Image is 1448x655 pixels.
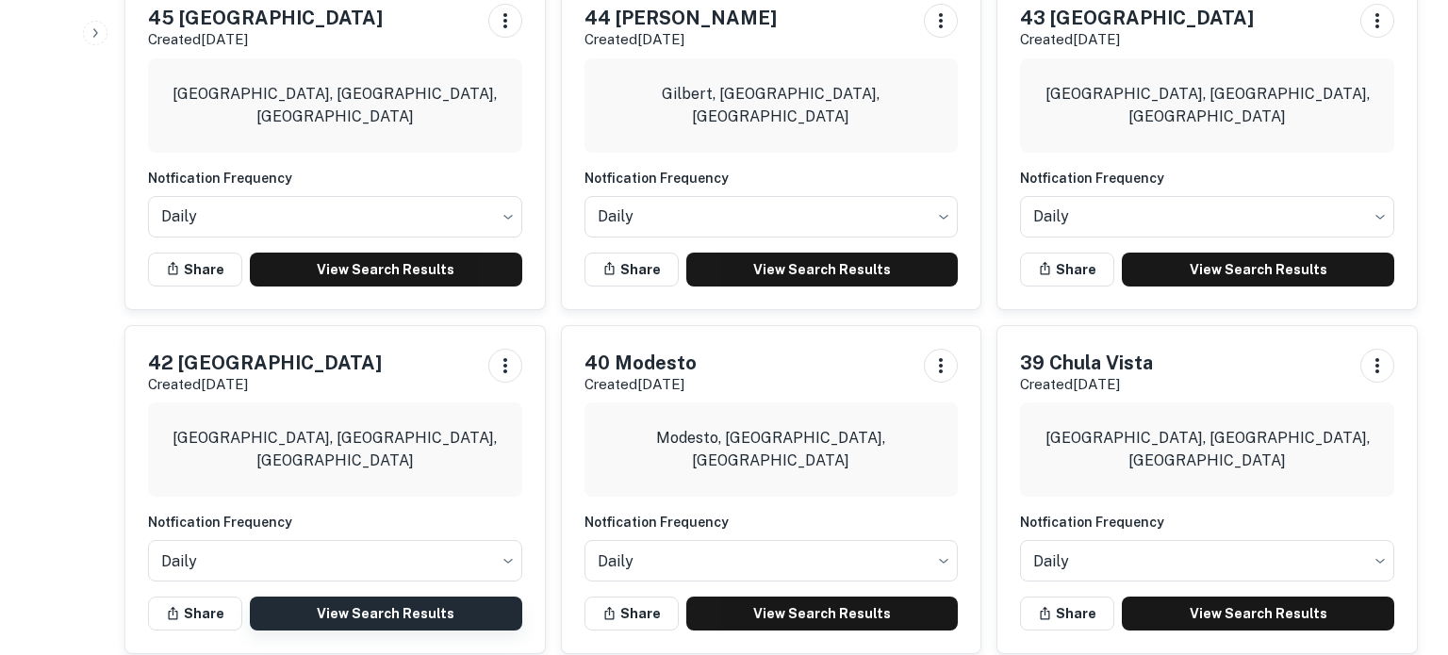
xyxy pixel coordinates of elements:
h5: 43 [GEOGRAPHIC_DATA] [1020,4,1254,32]
button: Share [584,597,679,630]
p: Created [DATE] [1020,28,1254,51]
div: Without label [148,190,522,243]
button: Share [584,253,679,287]
div: Without label [148,534,522,587]
h6: Notfication Frequency [1020,168,1394,188]
h6: Notfication Frequency [148,512,522,532]
h6: Notfication Frequency [584,168,959,188]
a: View Search Results [686,253,959,287]
p: Created [DATE] [584,28,777,51]
p: [GEOGRAPHIC_DATA], [GEOGRAPHIC_DATA], [GEOGRAPHIC_DATA] [1035,83,1379,128]
h6: Notfication Frequency [148,168,522,188]
h6: Notfication Frequency [584,512,959,532]
h5: 45 [GEOGRAPHIC_DATA] [148,4,383,32]
a: View Search Results [686,597,959,630]
h6: Notfication Frequency [1020,512,1394,532]
h5: 40 Modesto [584,349,697,377]
p: Modesto, [GEOGRAPHIC_DATA], [GEOGRAPHIC_DATA] [600,427,944,472]
h5: 44 [PERSON_NAME] [584,4,777,32]
h5: 42 [GEOGRAPHIC_DATA] [148,349,382,377]
button: Share [1020,253,1114,287]
h5: 39 Chula Vista [1020,349,1153,377]
div: Without label [1020,190,1394,243]
div: Without label [584,534,959,587]
p: Created [DATE] [148,373,382,396]
a: View Search Results [250,253,522,287]
button: Share [1020,597,1114,630]
button: Share [148,597,242,630]
a: View Search Results [1122,597,1394,630]
p: Created [DATE] [148,28,383,51]
iframe: Chat Widget [1354,504,1448,595]
a: View Search Results [250,597,522,630]
a: View Search Results [1122,253,1394,287]
p: Gilbert, [GEOGRAPHIC_DATA], [GEOGRAPHIC_DATA] [600,83,944,128]
p: Created [DATE] [584,373,697,396]
p: [GEOGRAPHIC_DATA], [GEOGRAPHIC_DATA], [GEOGRAPHIC_DATA] [163,427,507,472]
div: Without label [1020,534,1394,587]
div: Without label [584,190,959,243]
p: Created [DATE] [1020,373,1153,396]
button: Share [148,253,242,287]
p: [GEOGRAPHIC_DATA], [GEOGRAPHIC_DATA], [GEOGRAPHIC_DATA] [1035,427,1379,472]
p: [GEOGRAPHIC_DATA], [GEOGRAPHIC_DATA], [GEOGRAPHIC_DATA] [163,83,507,128]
